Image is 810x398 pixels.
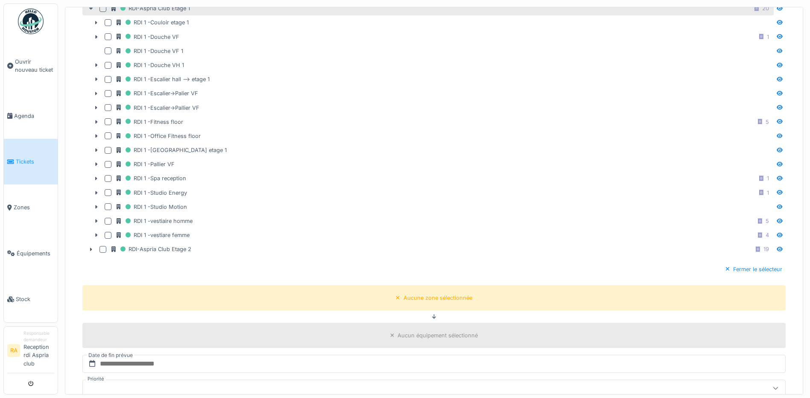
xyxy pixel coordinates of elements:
a: Zones [4,184,58,230]
div: RDI 1 -Studio Energy [117,187,187,198]
div: RDI-Aspria Club Etage 2 [111,244,191,255]
div: 1 [767,174,769,182]
div: RDI 1 -Douche VH 1 [117,60,184,70]
a: Équipements [4,231,58,276]
div: RDI 1 -Douche VF [117,32,179,42]
div: Responsable demandeur [23,330,54,343]
span: Ouvrir nouveau ticket [15,58,54,74]
div: RDI-Aspria Club Etage 1 [111,3,190,14]
a: RA Responsable demandeurReception rdi Aspria club [7,330,54,373]
div: Fermer le sélecteur [722,263,786,275]
div: Aucune zone sélectionnée [404,294,472,302]
span: Stock [16,295,54,303]
div: RDI 1 -Office Fitness floor [117,131,201,141]
div: RDI 1 -Fitness floor [117,117,183,127]
a: Ouvrir nouveau ticket [4,39,58,93]
div: 19 [763,245,769,253]
div: Aucun équipement sélectionné [398,331,478,339]
img: Badge_color-CXgf-gQk.svg [18,9,44,34]
span: Agenda [14,112,54,120]
li: Reception rdi Aspria club [23,330,54,371]
div: RDI 1 -[GEOGRAPHIC_DATA] etage 1 [117,145,227,155]
div: 1 [767,189,769,197]
a: Stock [4,276,58,322]
div: 4 [766,231,769,239]
a: Agenda [4,93,58,139]
div: RDI 1 -Escalier hall --> etage 1 [117,74,210,85]
label: Date de fin prévue [88,351,134,360]
span: Équipements [17,249,54,258]
div: RDI 1 -Douche VF 1 [117,46,183,56]
span: Zones [14,203,54,211]
li: RA [7,344,20,357]
div: 20 [762,4,769,12]
div: RDI 1 -Escalier->Palier VF [117,88,198,99]
div: RDI 1 -vestiare femme [117,230,190,240]
div: RDI 1 -Pallier VF [117,159,175,170]
div: RDI 1 -Spa reception [117,173,186,184]
div: RDI 1 -Couloir etage 1 [117,17,189,28]
div: 5 [766,118,769,126]
span: Tickets [16,158,54,166]
div: 1 [767,33,769,41]
div: RDI 1 -Escalier->Pallier VF [117,102,199,113]
div: RDI 1 -Studio Motion [117,202,187,212]
div: 5 [766,217,769,225]
div: RDI 1 -vestiaire homme [117,216,193,226]
label: Priorité [86,375,106,383]
a: Tickets [4,139,58,184]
